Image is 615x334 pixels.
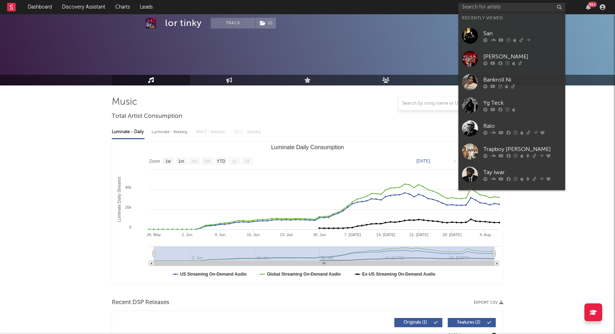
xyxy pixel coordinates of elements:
button: Export CSV [474,301,503,305]
div: 5an [483,29,562,38]
text: 1y [232,159,236,164]
span: Features ( 2 ) [452,320,485,325]
a: [PERSON_NAME] [458,47,565,71]
div: Yg Teck [483,99,562,107]
text: 26. May [147,233,161,237]
a: 5an [458,24,565,47]
text: US Streaming On-Demand Audio [180,272,247,277]
text: 28. [DATE] [443,233,462,237]
span: Originals ( 1 ) [399,320,432,325]
text: 23. Jun [280,233,293,237]
text: 21. [DATE] [409,233,428,237]
text: All [245,159,249,164]
button: Originals(1) [394,318,442,327]
text: 9. Jun [215,233,225,237]
div: Tay Iwar [483,168,562,177]
text: Luminate Daily Consumption [271,144,344,150]
span: Total Artist Consumption [112,112,182,121]
input: Search by song name or URL [399,101,474,106]
text: [DATE] [416,158,430,163]
a: Bankroll Ni [458,71,565,94]
button: Track [211,18,255,28]
text: 1m [178,159,184,164]
text: → [453,158,457,163]
a: Yg Teck [458,94,565,117]
span: ( 1 ) [255,18,276,28]
div: [PERSON_NAME] [483,52,562,61]
text: 0 [129,225,131,229]
text: 16. Jun [247,233,259,237]
text: Ex-US Streaming On-Demand Audio [362,272,436,277]
div: Luminate - Weekly [152,126,189,138]
button: (1) [256,18,276,28]
div: Trapboy [PERSON_NAME] [483,145,562,153]
input: Search for artists [458,3,565,12]
text: 14. [DATE] [376,233,395,237]
text: Luminate Daily Streams [117,177,122,222]
text: Zoom [149,159,160,164]
text: 7. [DATE] [344,233,361,237]
div: Luminate - Daily [112,126,144,138]
a: Mannywellz [458,186,565,209]
a: Ralo [458,117,565,140]
a: Tay Iwar [458,163,565,186]
text: 30. Jun [313,233,326,237]
div: Ralo [483,122,562,130]
button: 99+ [586,4,591,10]
text: 1w [165,159,171,164]
div: 99 + [588,2,597,7]
span: Recent DSP Releases [112,298,169,307]
text: 2. Jun [182,233,192,237]
div: lor tinky [165,18,202,28]
div: Bankroll Ni [483,75,562,84]
a: Trapboy [PERSON_NAME] [458,140,565,163]
svg: Luminate Daily Consumption [112,141,503,284]
text: 3m [191,159,198,164]
div: Recently Viewed [462,14,562,22]
text: 6m [205,159,211,164]
text: 20k [125,205,131,209]
text: Global Streaming On-Demand Audio [267,272,341,277]
button: Features(2) [448,318,496,327]
text: 4. Aug [480,233,491,237]
text: 40k [125,185,131,189]
text: YTD [217,159,225,164]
